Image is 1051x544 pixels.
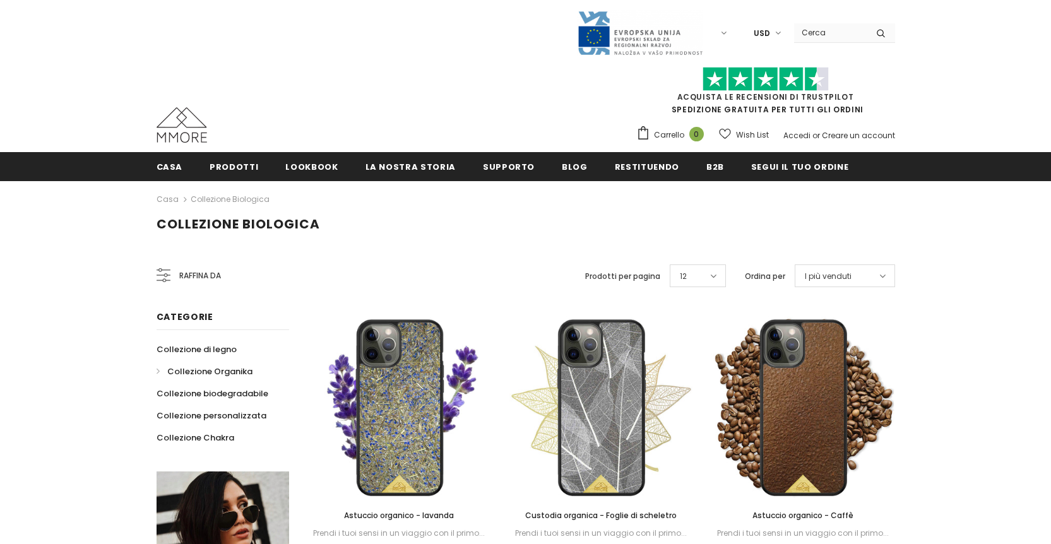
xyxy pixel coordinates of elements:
[752,510,853,521] span: Astuccio organico - Caffè
[157,382,268,405] a: Collezione biodegradabile
[751,152,848,180] a: Segui il tuo ordine
[157,410,266,422] span: Collezione personalizzata
[157,405,266,427] a: Collezione personalizzata
[562,152,588,180] a: Blog
[615,161,679,173] span: Restituendo
[157,360,252,382] a: Collezione Organika
[805,270,852,283] span: I più venduti
[736,129,769,141] span: Wish List
[157,152,183,180] a: Casa
[509,526,692,540] div: Prendi i tuoi sensi in un viaggio con il primo...
[577,27,703,38] a: Javni Razpis
[157,161,183,173] span: Casa
[703,67,829,92] img: Fidati di Pilot Stars
[577,10,703,56] img: Javni Razpis
[344,510,454,521] span: Astuccio organico - lavanda
[654,129,684,141] span: Carrello
[812,130,820,141] span: or
[711,509,894,523] a: Astuccio organico - Caffè
[210,152,258,180] a: Prodotti
[636,73,895,115] span: SPEDIZIONE GRATUITA PER TUTTI GLI ORDINI
[751,161,848,173] span: Segui il tuo ordine
[210,161,258,173] span: Prodotti
[157,427,234,449] a: Collezione Chakra
[636,126,710,145] a: Carrello 0
[585,270,660,283] label: Prodotti per pagina
[483,152,535,180] a: supporto
[483,161,535,173] span: supporto
[191,194,270,204] a: Collezione biologica
[680,270,687,283] span: 12
[157,107,207,143] img: Casi MMORE
[285,152,338,180] a: Lookbook
[509,509,692,523] a: Custodia organica - Foglie di scheletro
[157,338,237,360] a: Collezione di legno
[562,161,588,173] span: Blog
[157,432,234,444] span: Collezione Chakra
[822,130,895,141] a: Creare un account
[783,130,811,141] a: Accedi
[157,215,320,233] span: Collezione biologica
[689,127,704,141] span: 0
[157,387,268,399] span: Collezione biodegradabile
[285,161,338,173] span: Lookbook
[706,152,724,180] a: B2B
[308,526,491,540] div: Prendi i tuoi sensi in un viaggio con il primo...
[157,310,213,323] span: Categorie
[677,92,854,102] a: Acquista le recensioni di TrustPilot
[754,27,770,40] span: USD
[167,365,252,377] span: Collezione Organika
[365,161,456,173] span: La nostra storia
[711,526,894,540] div: Prendi i tuoi sensi in un viaggio con il primo...
[745,270,785,283] label: Ordina per
[719,124,769,146] a: Wish List
[365,152,456,180] a: La nostra storia
[525,510,677,521] span: Custodia organica - Foglie di scheletro
[179,269,221,283] span: Raffina da
[706,161,724,173] span: B2B
[794,23,867,42] input: Search Site
[157,192,179,207] a: Casa
[157,343,237,355] span: Collezione di legno
[615,152,679,180] a: Restituendo
[308,509,491,523] a: Astuccio organico - lavanda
